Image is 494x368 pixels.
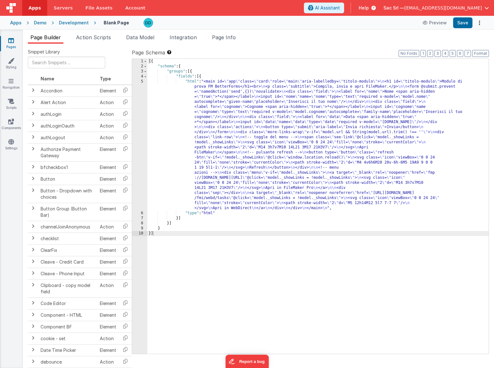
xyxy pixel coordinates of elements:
[97,321,119,333] td: Element
[97,309,119,321] td: Element
[97,173,119,185] td: Element
[132,221,147,226] div: 8
[104,20,129,25] h4: Blank Page
[144,18,153,27] img: 5566de74795503dc7562e9a7bf0f5380
[76,34,111,41] span: Action Scripts
[38,233,97,244] td: checklist
[453,17,472,28] button: Save
[212,34,236,41] span: Page Info
[132,226,147,231] div: 9
[97,203,119,221] td: Element
[38,309,97,321] td: Component - HTML
[359,5,369,11] span: Help
[442,50,448,57] button: 4
[132,69,147,74] div: 3
[465,50,471,57] button: 7
[170,34,197,41] span: Integration
[38,85,97,97] td: Accordion
[132,216,147,221] div: 7
[10,20,22,26] div: Apps
[97,221,119,233] td: Action
[38,256,97,268] td: Cleave - Credit Card
[54,5,73,11] span: Servers
[132,49,165,56] span: Page Schema
[38,333,97,344] td: cookie - set
[472,50,489,57] button: Format
[97,333,119,344] td: Action
[38,203,97,221] td: Button Group (Button Bar)
[41,76,54,81] span: Name
[97,233,119,244] td: Element
[383,5,489,11] button: Sac Srl — [EMAIL_ADDRESS][DOMAIN_NAME]
[457,50,463,57] button: 6
[427,50,433,57] button: 2
[38,143,97,161] td: Authorize Payment Gateway
[38,268,97,279] td: Cleave - Phone Input
[97,97,119,108] td: Action
[38,132,97,143] td: authLogout
[132,59,147,64] div: 1
[97,256,119,268] td: Element
[383,5,404,11] span: Sac Srl —
[450,50,456,57] button: 5
[97,268,119,279] td: Element
[28,57,105,68] input: Search Snippets ...
[38,244,97,256] td: ClearFix
[97,143,119,161] td: Element
[38,297,97,309] td: Code Editor
[97,356,119,368] td: Action
[97,120,119,132] td: Action
[132,79,147,211] div: 5
[399,50,419,57] button: No Folds
[434,50,441,57] button: 3
[315,5,340,11] span: AI Assistant
[38,161,97,173] td: bfcheckbox1
[38,221,97,233] td: channelJoinAnonymous
[420,50,426,57] button: 1
[34,20,47,26] div: Demo
[38,356,97,368] td: debounce
[404,5,482,11] span: [EMAIL_ADDRESS][DOMAIN_NAME]
[38,185,97,203] td: Button - Dropdown with choices
[97,279,119,297] td: Action
[38,321,97,333] td: Component BF
[126,34,154,41] span: Data Model
[97,132,119,143] td: Action
[97,161,119,173] td: Element
[97,344,119,356] td: Element
[38,120,97,132] td: authLoginOauth
[97,244,119,256] td: Element
[225,355,269,368] iframe: Marker.io feedback button
[97,108,119,120] td: Action
[38,344,97,356] td: Date Time Picker
[38,108,97,120] td: authLogin
[132,74,147,79] div: 4
[304,3,344,13] button: AI Assistant
[132,231,147,236] div: 10
[29,5,41,11] span: Apps
[97,85,119,97] td: Element
[100,76,111,81] span: Type
[38,97,97,108] td: Alert Action
[38,279,97,297] td: Clipboard - copy model field
[38,173,97,185] td: Button
[86,5,113,11] span: File Assets
[132,211,147,216] div: 6
[419,18,451,28] button: Preview
[132,64,147,69] div: 2
[30,34,61,41] span: Page Builder
[97,297,119,309] td: Element
[59,20,89,26] div: Development
[475,18,484,27] button: Options
[28,49,60,55] span: Snippet Library
[97,185,119,203] td: Element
